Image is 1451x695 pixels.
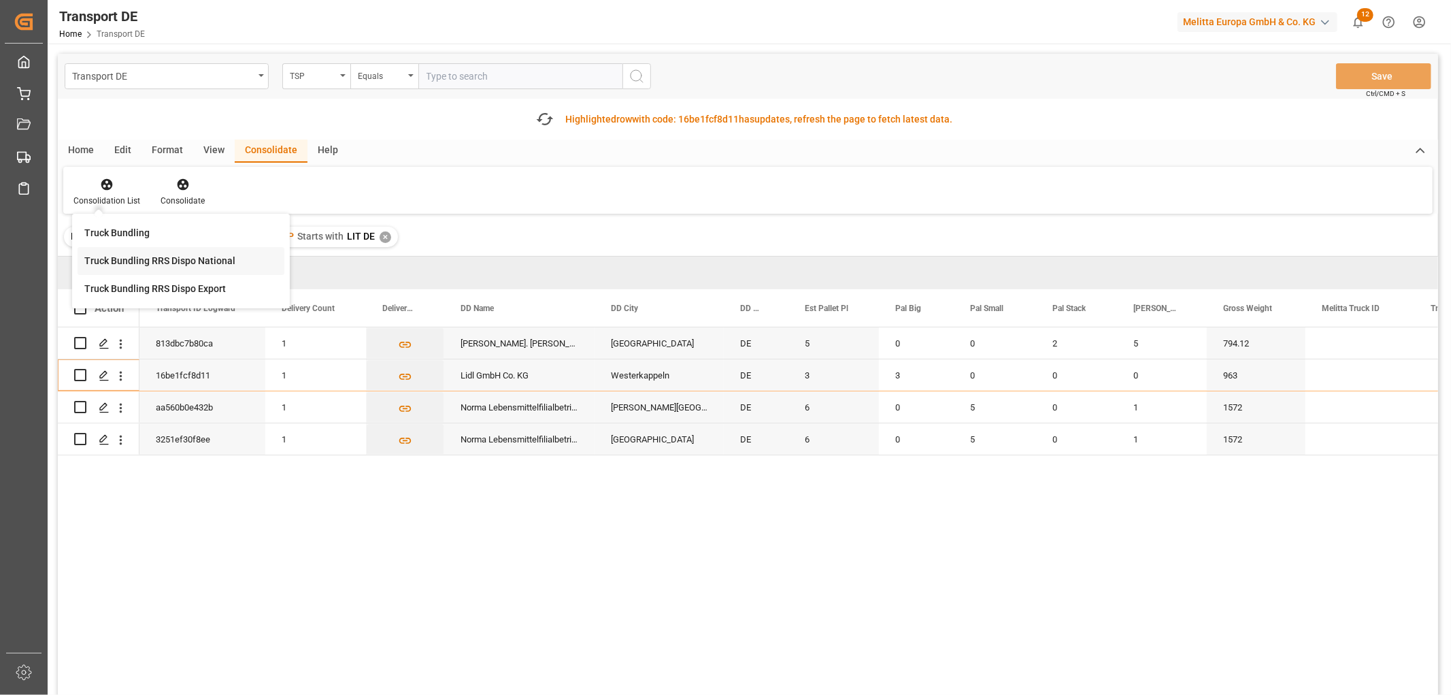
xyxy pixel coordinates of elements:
[139,327,265,359] div: 813dbc7b80ca
[788,359,879,391] div: 3
[724,423,788,455] div: DE
[879,327,954,359] div: 0
[84,254,235,268] div: Truck Bundling RRS Dispo National
[879,359,954,391] div: 3
[139,423,265,455] div: 3251ef30f8ee
[73,195,140,207] div: Consolidation List
[161,195,205,207] div: Consolidate
[58,359,139,391] div: Press SPACE to select this row.
[678,114,739,125] span: 16be1fcf8d11
[1207,391,1305,423] div: 1572
[193,140,235,163] div: View
[970,304,1003,313] span: Pal Small
[954,423,1036,455] div: 5
[954,359,1036,391] div: 0
[1117,359,1207,391] div: 0
[444,327,595,359] div: [PERSON_NAME]. [PERSON_NAME] GmbH
[1178,12,1337,32] div: Melitta Europa GmbH & Co. KG
[954,327,1036,359] div: 0
[297,231,344,242] span: Starts with
[616,114,632,125] span: row
[265,327,366,359] div: 1
[282,63,350,89] button: open menu
[235,140,307,163] div: Consolidate
[347,231,375,242] span: LIT DE
[59,6,145,27] div: Transport DE
[58,391,139,423] div: Press SPACE to select this row.
[1357,8,1373,22] span: 12
[350,63,418,89] button: open menu
[139,359,265,391] div: 16be1fcf8d11
[1036,327,1117,359] div: 2
[84,282,226,296] div: Truck Bundling RRS Dispo Export
[461,304,494,313] span: DD Name
[1036,423,1117,455] div: 0
[879,391,954,423] div: 0
[595,391,724,423] div: [PERSON_NAME][GEOGRAPHIC_DATA]
[1343,7,1373,37] button: show 12 new notifications
[380,231,391,243] div: ✕
[788,327,879,359] div: 5
[358,67,404,82] div: Equals
[265,423,366,455] div: 1
[1117,391,1207,423] div: 1
[805,304,848,313] span: Est Pallet Pl
[1117,327,1207,359] div: 5
[740,304,760,313] span: DD Country
[265,391,366,423] div: 1
[59,29,82,39] a: Home
[895,304,921,313] span: Pal Big
[739,114,754,125] span: has
[1207,327,1305,359] div: 794.12
[595,359,724,391] div: Westerkappeln
[444,391,595,423] div: Norma Lebensmittelfilialbetrieb
[1207,359,1305,391] div: 963
[104,140,141,163] div: Edit
[1036,359,1117,391] div: 0
[1036,391,1117,423] div: 0
[58,140,104,163] div: Home
[307,140,348,163] div: Help
[1373,7,1404,37] button: Help Center
[954,391,1036,423] div: 5
[265,359,366,391] div: 1
[65,63,269,89] button: open menu
[1336,63,1431,89] button: Save
[71,231,99,242] span: Filter :
[1322,304,1380,313] span: Melitta Truck ID
[58,327,139,359] div: Press SPACE to select this row.
[622,63,651,89] button: search button
[788,391,879,423] div: 6
[1133,304,1178,313] span: [PERSON_NAME]
[139,391,265,423] div: aa560b0e432b
[595,327,724,359] div: [GEOGRAPHIC_DATA]
[1207,423,1305,455] div: 1572
[595,423,724,455] div: [GEOGRAPHIC_DATA]
[1223,304,1272,313] span: Gross Weight
[84,226,150,240] div: Truck Bundling
[58,423,139,455] div: Press SPACE to select this row.
[724,359,788,391] div: DE
[611,304,638,313] span: DD City
[72,67,254,84] div: Transport DE
[444,359,595,391] div: Lidl GmbH Co. KG
[444,423,595,455] div: Norma Lebensmittelfilialbetrieb
[724,391,788,423] div: DE
[382,304,416,313] span: Delivery List
[565,112,952,127] div: Highlighted with code: updates, refresh the page to fetch latest data.
[1117,423,1207,455] div: 1
[788,423,879,455] div: 6
[141,140,193,163] div: Format
[282,304,335,313] span: Delivery Count
[1366,88,1405,99] span: Ctrl/CMD + S
[879,423,954,455] div: 0
[1052,304,1086,313] span: Pal Stack
[724,327,788,359] div: DE
[1178,9,1343,35] button: Melitta Europa GmbH & Co. KG
[290,67,336,82] div: TSP
[418,63,622,89] input: Type to search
